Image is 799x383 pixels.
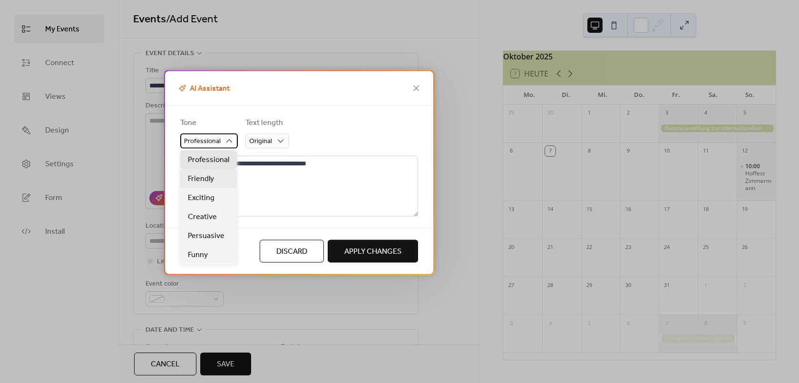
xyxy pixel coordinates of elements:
[188,230,224,242] span: Persuasive
[249,134,272,147] span: Original
[188,154,229,166] span: Professional
[245,117,287,128] div: Text length
[176,83,230,94] span: AI Assistant
[344,246,401,257] span: Apply Changes
[184,134,221,147] span: Professional
[188,192,214,204] span: Exciting
[276,246,307,257] span: Discard
[188,173,214,185] span: Friendly
[260,239,324,262] button: Discard
[328,239,418,262] button: Apply Changes
[188,211,217,223] span: Creative
[180,117,236,128] div: Tone
[188,249,208,261] span: Funny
